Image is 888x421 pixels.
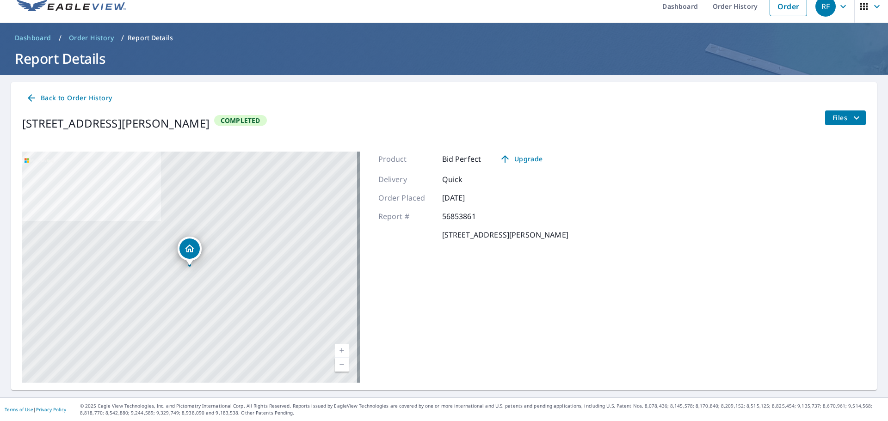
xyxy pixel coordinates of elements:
[65,31,117,45] a: Order History
[832,112,862,123] span: Files
[498,153,544,165] span: Upgrade
[11,49,877,68] h1: Report Details
[442,192,498,203] p: [DATE]
[59,32,62,43] li: /
[335,358,349,372] a: Current Level 17, Zoom Out
[825,110,866,125] button: filesDropdownBtn-56853861
[121,32,124,43] li: /
[5,406,33,413] a: Terms of Use
[442,229,568,240] p: [STREET_ADDRESS][PERSON_NAME]
[442,174,498,185] p: Quick
[442,211,498,222] p: 56853861
[335,344,349,358] a: Current Level 17, Zoom In
[378,192,434,203] p: Order Placed
[378,211,434,222] p: Report #
[378,174,434,185] p: Delivery
[11,31,877,45] nav: breadcrumb
[26,92,112,104] span: Back to Order History
[178,237,202,265] div: Dropped pin, building 1, Residential property, 12 Milam Cir SW Cartersville, GA 30120
[5,407,66,412] p: |
[442,153,481,165] p: Bid Perfect
[215,116,266,125] span: Completed
[22,115,210,132] div: [STREET_ADDRESS][PERSON_NAME]
[69,33,114,43] span: Order History
[80,403,883,416] p: © 2025 Eagle View Technologies, Inc. and Pictometry International Corp. All Rights Reserved. Repo...
[378,153,434,165] p: Product
[15,33,51,43] span: Dashboard
[22,90,116,107] a: Back to Order History
[492,152,550,166] a: Upgrade
[36,406,66,413] a: Privacy Policy
[11,31,55,45] a: Dashboard
[128,33,173,43] p: Report Details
